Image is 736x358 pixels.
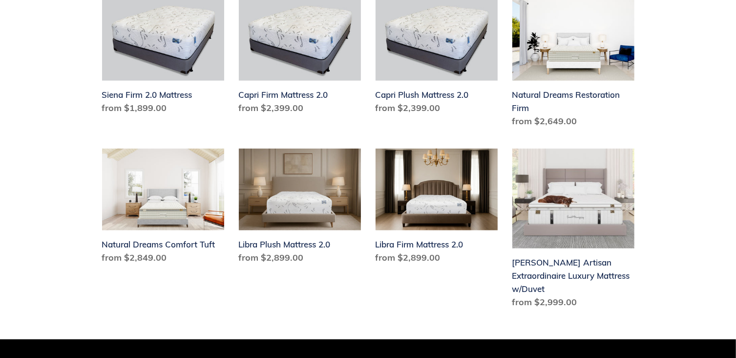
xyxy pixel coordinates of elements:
a: Natural Dreams Comfort Tuft [102,149,224,268]
a: Libra Firm Mattress 2.0 [376,149,498,268]
a: Hemingway Artisan Extraordinaire Luxury Mattress w/Duvet [512,149,634,312]
a: Libra Plush Mattress 2.0 [239,149,361,268]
